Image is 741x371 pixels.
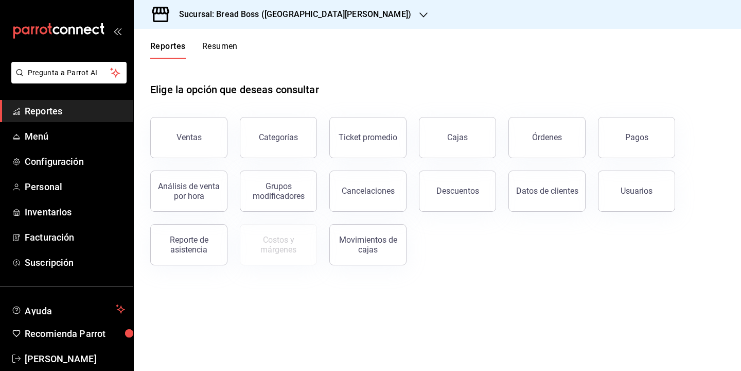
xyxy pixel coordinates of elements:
button: Grupos modificadores [240,171,317,212]
button: Reporte de asistencia [150,224,227,265]
div: Ventas [177,132,202,142]
div: Datos de clientes [516,186,578,196]
div: Categorías [259,132,298,142]
span: Personal [25,180,125,194]
div: Pagos [625,132,648,142]
button: Pregunta a Parrot AI [11,62,127,83]
span: Reportes [25,104,125,118]
h3: Sucursal: Bread Boss ([GEOGRAPHIC_DATA][PERSON_NAME]) [171,8,411,21]
span: Menú [25,129,125,143]
h1: Elige la opción que deseas consultar [150,82,319,97]
button: Análisis de venta por hora [150,171,227,212]
button: Usuarios [598,171,675,212]
div: Cajas [447,131,468,144]
a: Pregunta a Parrot AI [7,75,127,86]
button: Resumen [202,41,238,59]
div: Ticket promedio [339,132,397,142]
span: Ayuda [25,303,112,315]
span: Pregunta a Parrot AI [28,68,111,78]
div: Análisis de venta por hora [157,181,221,201]
span: Inventarios [25,205,125,219]
div: Descuentos [436,186,479,196]
div: Órdenes [532,132,562,142]
span: Configuración [25,155,125,168]
span: [PERSON_NAME] [25,352,125,366]
button: Reportes [150,41,186,59]
button: open_drawer_menu [113,27,121,35]
div: Reporte de asistencia [157,235,221,255]
span: Recomienda Parrot [25,327,125,341]
div: Movimientos de cajas [336,235,400,255]
button: Contrata inventarios para ver este reporte [240,224,317,265]
button: Cancelaciones [329,171,407,212]
button: Categorías [240,117,317,158]
div: Usuarios [621,186,652,196]
button: Ticket promedio [329,117,407,158]
button: Datos de clientes [508,171,586,212]
div: Costos y márgenes [246,235,310,255]
a: Cajas [419,117,496,158]
span: Suscripción [25,256,125,269]
div: navigation tabs [150,41,238,59]
span: Facturación [25,230,125,244]
button: Descuentos [419,171,496,212]
div: Cancelaciones [342,186,395,196]
div: Grupos modificadores [246,181,310,201]
button: Órdenes [508,117,586,158]
button: Pagos [598,117,675,158]
button: Movimientos de cajas [329,224,407,265]
button: Ventas [150,117,227,158]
